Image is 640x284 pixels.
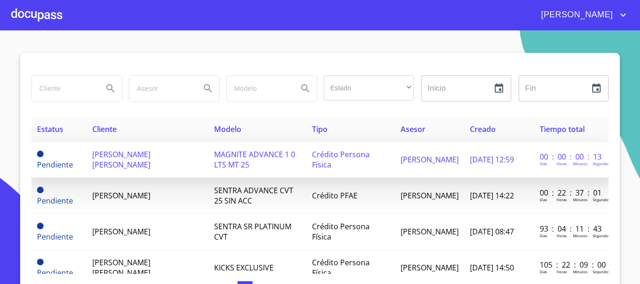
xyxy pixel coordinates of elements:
span: [PERSON_NAME] [PERSON_NAME] [92,149,150,170]
input: search [227,76,290,101]
p: Dias [540,233,547,238]
p: Segundos [593,233,610,238]
span: Crédito Persona Física [312,149,370,170]
span: Pendiente [37,223,44,229]
p: 00 : 00 : 00 : 13 [540,152,603,162]
span: [DATE] 12:59 [470,154,514,165]
span: SENTRA SR PLATINUM CVT [214,221,291,242]
span: Pendiente [37,160,73,170]
span: Modelo [214,124,241,134]
span: [DATE] 14:22 [470,190,514,201]
span: Crédito Persona Física [312,257,370,278]
p: Segundos [593,161,610,166]
span: Pendiente [37,187,44,193]
span: Estatus [37,124,63,134]
span: Asesor [401,124,425,134]
span: Crédito PFAE [312,190,357,201]
span: [PERSON_NAME] [PERSON_NAME] [92,257,150,278]
button: Search [294,77,317,100]
p: Horas [557,161,567,166]
span: SENTRA ADVANCE CVT 25 SIN ACC [214,185,293,206]
span: KICKS EXCLUSIVE [214,262,274,273]
span: Pendiente [37,268,73,278]
p: 00 : 22 : 37 : 01 [540,188,603,198]
span: Creado [470,124,496,134]
span: Pendiente [37,151,44,157]
p: 105 : 22 : 09 : 00 [540,260,603,270]
span: [DATE] 08:47 [470,226,514,237]
p: 93 : 04 : 11 : 43 [540,224,603,234]
span: [PERSON_NAME] [401,190,459,201]
span: [DATE] 14:50 [470,262,514,273]
p: Horas [557,269,567,274]
span: [PERSON_NAME] [534,7,618,22]
span: [PERSON_NAME] [92,190,150,201]
span: Crédito Persona Física [312,221,370,242]
span: [PERSON_NAME] [401,226,459,237]
p: Minutos [573,233,588,238]
span: [PERSON_NAME] [401,154,459,165]
button: account of current user [534,7,629,22]
input: search [129,76,193,101]
div: ​ [324,75,414,101]
span: Pendiente [37,259,44,265]
input: search [32,76,96,101]
span: MAGNITE ADVANCE 1 0 LTS MT 25 [214,149,295,170]
span: Pendiente [37,196,73,206]
span: [PERSON_NAME] [92,226,150,237]
p: Dias [540,197,547,202]
p: Minutos [573,269,588,274]
span: Pendiente [37,232,73,242]
p: Horas [557,233,567,238]
span: Tiempo total [540,124,585,134]
span: Tipo [312,124,327,134]
p: Minutos [573,161,588,166]
p: Minutos [573,197,588,202]
p: Segundos [593,269,610,274]
span: Cliente [92,124,117,134]
button: Search [197,77,219,100]
button: Search [99,77,122,100]
span: [PERSON_NAME] [401,262,459,273]
p: Segundos [593,197,610,202]
p: Dias [540,269,547,274]
p: Horas [557,197,567,202]
p: Dias [540,161,547,166]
